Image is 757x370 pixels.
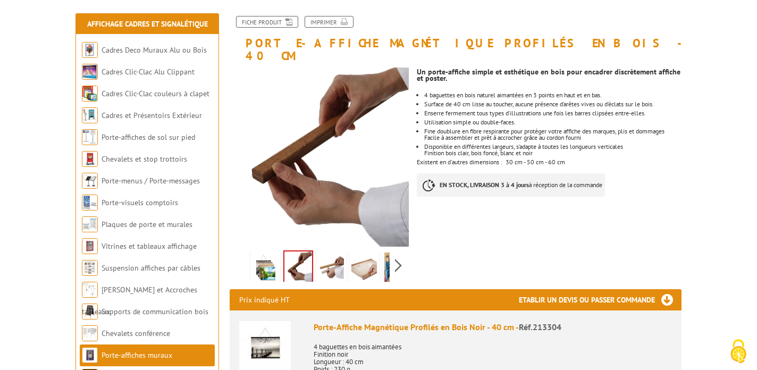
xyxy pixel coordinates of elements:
[82,238,98,254] img: Vitrines et tableaux affichage
[424,144,682,150] p: Disponible en différentes largeurs, s’adapte à toutes les longueurs verticales
[82,151,98,167] img: Chevalets et stop trottoirs
[102,176,200,186] a: Porte-menus / Porte-messages
[102,89,209,98] a: Cadres Clic-Clac couleurs à clapet
[440,181,529,189] strong: EN STOCK, LIVRAISON 3 à 4 jours
[305,16,354,28] a: Imprimer
[720,334,757,370] button: Cookies (fenêtre modale)
[236,16,298,28] a: Fiche produit
[393,257,403,274] span: Next
[417,62,689,207] div: Existent en d'autres dimensions : 30 cm - 50 cm - 60 cm
[424,150,682,156] p: Finition bois clair, bois foncé, blanc et noir
[424,110,682,116] li: Enserre fermement tous types d’illustrations une fois les barres clipsées entre-elles.
[519,322,561,332] span: Réf.213304
[82,107,98,123] img: Cadres et Présentoirs Extérieur
[102,241,197,251] a: Vitrines et tableaux affichage
[102,132,195,142] a: Porte-affiches de sol sur pied
[417,67,680,83] strong: Un porte-affiche simple et esthétique en bois pour encadrer discrètement affiche et poster.
[102,198,178,207] a: Porte-visuels comptoirs
[239,289,290,310] p: Prix indiqué HT
[102,263,200,273] a: Suspension affiches par câbles
[424,128,682,134] p: Fine doublure en fibre respirante pour protéger votre affiche des marques, plis et dommages
[222,16,689,62] h1: PORTE-AFFICHE MAGNÉTIQUE PROFILÉS EN BOIS - 40 cm
[82,129,98,145] img: Porte-affiches de sol sur pied
[519,289,682,310] h3: Etablir un devis ou passer commande
[102,307,208,316] a: Supports de communication bois
[424,92,682,98] li: 4 baguettes en bois naturel aimantées en 3 points en haut et en bas.
[82,325,98,341] img: Chevalets conférence
[82,86,98,102] img: Cadres Clic-Clac couleurs à clapet
[102,111,202,120] a: Cadres et Présentoirs Extérieur
[424,119,682,125] li: Utilisation simple ou double-faces.
[102,154,187,164] a: Chevalets et stop trottoirs
[351,253,377,285] img: 213399_porte-affiches_magnetique_bois_fonce_3.jpg
[102,67,195,77] a: Cadres Clic-Clac Alu Clippant
[384,253,410,285] img: 213399_porte-affiches_magnetique_bois_fonce_4.jpg
[253,253,278,285] img: 213304_profiles_bois_aimantes_40_cm.jpg
[102,220,192,229] a: Plaques de porte et murales
[82,173,98,189] img: Porte-menus / Porte-messages
[82,42,98,58] img: Cadres Deco Muraux Alu ou Bois
[102,45,207,55] a: Cadres Deco Muraux Alu ou Bois
[82,282,98,298] img: Cimaises et Accroches tableaux
[87,19,208,29] a: Affichage Cadres et Signalétique
[102,329,170,338] a: Chevalets conférence
[82,347,98,363] img: Porte-affiches muraux
[82,64,98,80] img: Cadres Clic-Clac Alu Clippant
[424,101,682,107] li: Surface de 40 cm lisse au toucher, aucune présence d’arêtes vives ou d’éclats sur le bois.
[725,338,752,365] img: Cookies (fenêtre modale)
[314,321,672,333] div: Porte-Affiche Magnétique Profilés en Bois Noir - 40 cm -
[230,68,409,247] img: 213399_porte-affiches_magnetique_bois_fonce_2.jpg
[82,285,197,316] a: [PERSON_NAME] et Accroches tableaux
[82,216,98,232] img: Plaques de porte et murales
[284,251,312,284] img: 213399_porte-affiches_magnetique_bois_fonce_2.jpg
[417,173,605,197] p: à réception de la commande
[424,134,682,141] p: Facile à assembler et prêt à accrocher grâce au cordon fourni
[82,195,98,211] img: Porte-visuels comptoirs
[318,253,344,285] img: 213399_porte-affiches_magnetique_bois_clair_2.jpg
[82,260,98,276] img: Suspension affiches par câbles
[102,350,172,360] a: Porte-affiches muraux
